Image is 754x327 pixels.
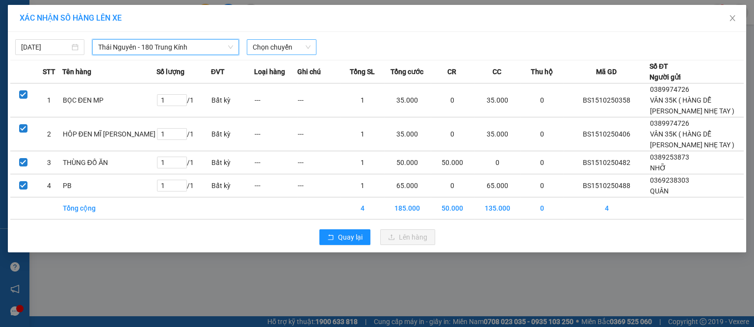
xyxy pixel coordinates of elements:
[520,83,564,117] td: 0
[650,187,669,195] span: QUÂN
[564,151,650,174] td: BS1510250482
[719,5,746,32] button: Close
[650,96,734,115] span: VÂN 35K ( HÀNG DỄ [PERSON_NAME] NHẸ TAY )
[384,174,431,197] td: 65.000
[297,117,340,151] td: ---
[228,44,234,50] span: down
[62,174,156,197] td: PB
[98,40,233,54] span: Thái Nguyên - 180 Trung Kính
[650,164,666,172] span: NHỠ
[531,66,553,77] span: Thu hộ
[36,174,62,197] td: 4
[474,174,520,197] td: 65.000
[62,197,156,219] td: Tổng cộng
[254,151,297,174] td: ---
[650,153,689,161] span: 0389253873
[253,40,310,54] span: Chọn chuyến
[211,66,225,77] span: ĐVT
[650,119,689,127] span: 0389974726
[596,66,617,77] span: Mã GD
[254,174,297,197] td: ---
[340,151,384,174] td: 1
[340,117,384,151] td: 1
[43,66,55,77] span: STT
[650,61,681,82] div: Số ĐT Người gửi
[297,83,340,117] td: ---
[62,66,91,77] span: Tên hàng
[297,174,340,197] td: ---
[349,66,374,77] span: Tổng SL
[319,229,370,245] button: rollbackQuay lại
[564,83,650,117] td: BS1510250358
[36,83,62,117] td: 1
[254,117,297,151] td: ---
[650,130,734,149] span: VÂN 35K ( HÀNG DỄ [PERSON_NAME] NHẸ TAY )
[211,117,254,151] td: Bất kỳ
[474,117,520,151] td: 35.000
[431,117,474,151] td: 0
[384,197,431,219] td: 185.000
[156,174,211,197] td: / 1
[474,197,520,219] td: 135.000
[211,83,254,117] td: Bất kỳ
[338,232,363,243] span: Quay lại
[211,151,254,174] td: Bất kỳ
[340,197,384,219] td: 4
[431,174,474,197] td: 0
[62,151,156,174] td: THÙNG ĐỒ ĂN
[21,42,70,53] input: 15/10/2025
[36,117,62,151] td: 2
[156,83,211,117] td: / 1
[447,66,456,77] span: CR
[297,66,321,77] span: Ghi chú
[156,117,211,151] td: / 1
[156,151,211,174] td: / 1
[474,83,520,117] td: 35.000
[254,83,297,117] td: ---
[340,83,384,117] td: 1
[493,66,501,77] span: CC
[211,174,254,197] td: Bất kỳ
[520,117,564,151] td: 0
[327,234,334,242] span: rollback
[564,174,650,197] td: BS1510250488
[474,151,520,174] td: 0
[20,13,122,23] span: XÁC NHẬN SỐ HÀNG LÊN XE
[384,151,431,174] td: 50.000
[390,66,423,77] span: Tổng cước
[62,117,156,151] td: HÔP ĐEN MĨ [PERSON_NAME]
[380,229,435,245] button: uploadLên hàng
[564,117,650,151] td: BS1510250406
[384,83,431,117] td: 35.000
[564,197,650,219] td: 4
[431,151,474,174] td: 50.000
[156,66,184,77] span: Số lượng
[340,174,384,197] td: 1
[520,174,564,197] td: 0
[520,197,564,219] td: 0
[520,151,564,174] td: 0
[431,197,474,219] td: 50.000
[650,176,689,184] span: 0369238303
[728,14,736,22] span: close
[62,83,156,117] td: BỌC ĐEN MP
[431,83,474,117] td: 0
[650,85,689,93] span: 0389974726
[384,117,431,151] td: 35.000
[297,151,340,174] td: ---
[36,151,62,174] td: 3
[254,66,285,77] span: Loại hàng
